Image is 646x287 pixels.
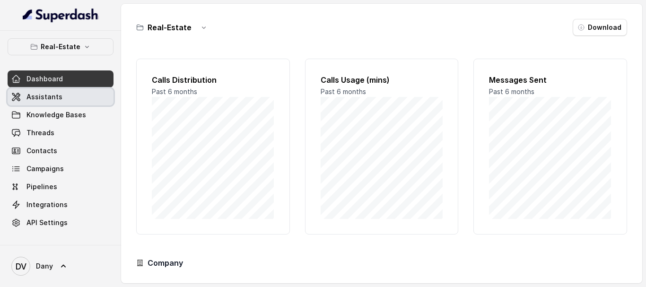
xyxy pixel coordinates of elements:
[23,8,99,23] img: light.svg
[26,110,86,120] span: Knowledge Bases
[8,160,113,177] a: Campaigns
[41,41,80,52] p: Real-Estate
[26,164,64,174] span: Campaigns
[8,214,113,231] a: API Settings
[26,146,57,156] span: Contacts
[26,92,62,102] span: Assistants
[152,74,274,86] h2: Calls Distribution
[152,87,197,96] span: Past 6 months
[573,19,627,36] button: Download
[148,257,183,269] h3: Company
[489,87,534,96] span: Past 6 months
[489,74,611,86] h2: Messages Sent
[26,218,68,227] span: API Settings
[26,182,57,191] span: Pipelines
[26,200,68,209] span: Integrations
[16,261,26,271] text: DV
[321,87,366,96] span: Past 6 months
[8,70,113,87] a: Dashboard
[148,22,192,33] h3: Real-Estate
[36,261,53,271] span: Dany
[8,124,113,141] a: Threads
[8,38,113,55] button: Real-Estate
[26,74,63,84] span: Dashboard
[26,128,54,138] span: Threads
[8,88,113,105] a: Assistants
[321,74,443,86] h2: Calls Usage (mins)
[8,178,113,195] a: Pipelines
[8,106,113,123] a: Knowledge Bases
[8,142,113,159] a: Contacts
[8,253,113,279] a: Dany
[8,196,113,213] a: Integrations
